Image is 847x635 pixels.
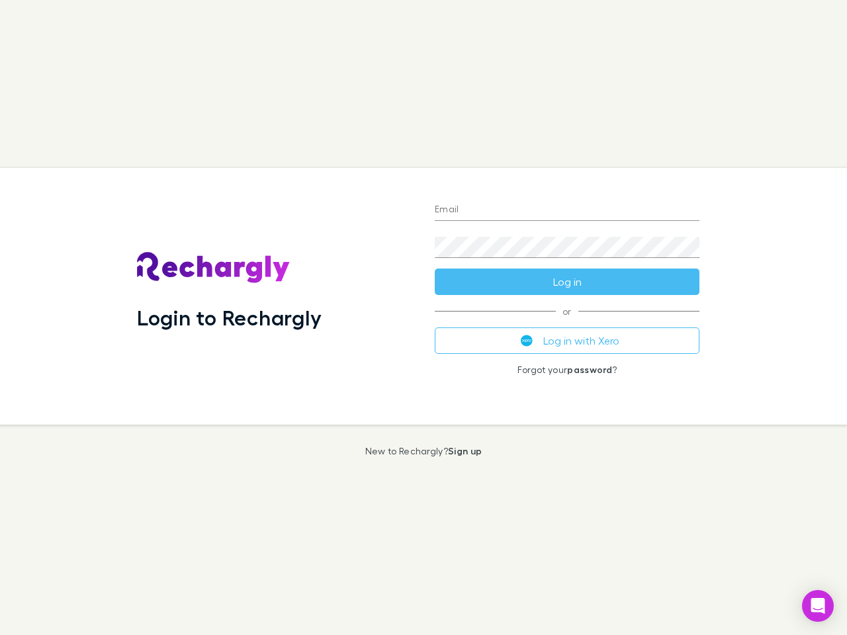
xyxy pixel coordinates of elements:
span: or [435,311,699,312]
img: Xero's logo [521,335,533,347]
p: New to Rechargly? [365,446,482,456]
h1: Login to Rechargly [137,305,322,330]
a: Sign up [448,445,482,456]
button: Log in with Xero [435,327,699,354]
a: password [567,364,612,375]
p: Forgot your ? [435,364,699,375]
div: Open Intercom Messenger [802,590,834,622]
img: Rechargly's Logo [137,252,290,284]
button: Log in [435,269,699,295]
